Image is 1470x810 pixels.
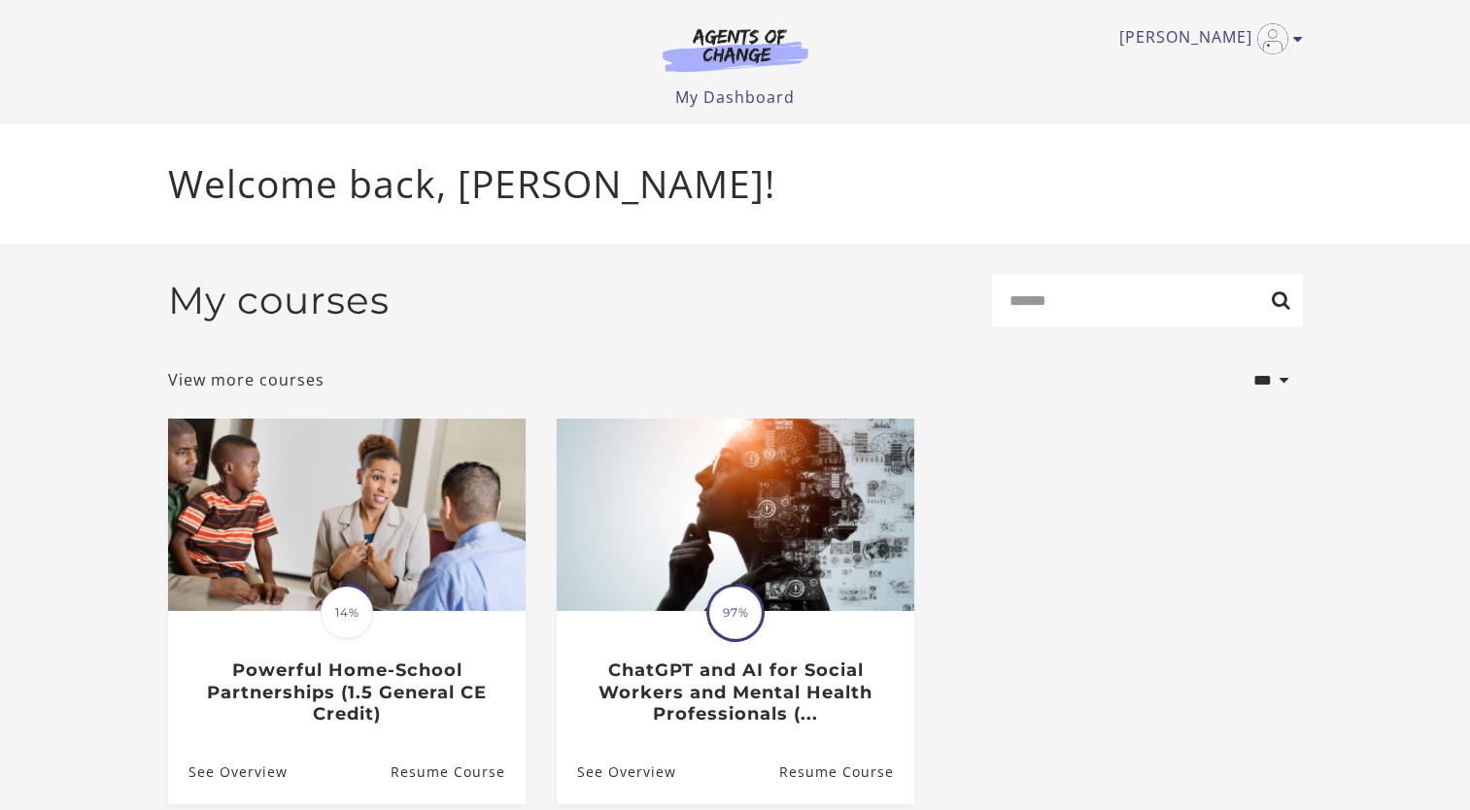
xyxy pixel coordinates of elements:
p: Welcome back, [PERSON_NAME]! [168,155,1303,213]
a: ChatGPT and AI for Social Workers and Mental Health Professionals (...: Resume Course [778,740,913,803]
h2: My courses [168,278,390,323]
a: View more courses [168,368,325,391]
img: Agents of Change Logo [642,27,829,72]
h3: ChatGPT and AI for Social Workers and Mental Health Professionals (... [577,659,893,726]
a: Toggle menu [1119,23,1293,54]
a: My Dashboard [675,86,795,108]
span: 97% [709,587,762,639]
a: ChatGPT and AI for Social Workers and Mental Health Professionals (...: See Overview [557,740,676,803]
a: Powerful Home-School Partnerships (1.5 General CE Credit): Resume Course [390,740,525,803]
h3: Powerful Home-School Partnerships (1.5 General CE Credit) [188,659,504,726]
span: 14% [321,587,373,639]
a: Powerful Home-School Partnerships (1.5 General CE Credit): See Overview [168,740,288,803]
